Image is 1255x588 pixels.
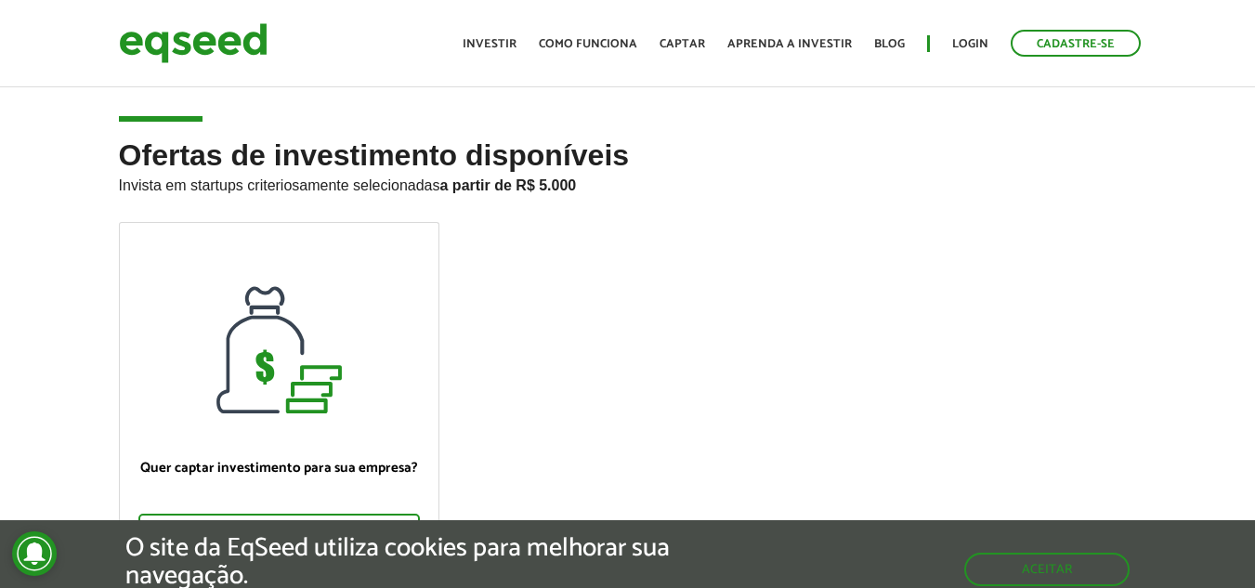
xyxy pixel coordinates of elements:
[660,38,705,50] a: Captar
[539,38,637,50] a: Como funciona
[1011,30,1141,57] a: Cadastre-se
[138,514,420,553] div: Quero captar
[727,38,852,50] a: Aprenda a investir
[119,172,1137,194] p: Invista em startups criteriosamente selecionadas
[964,553,1130,586] button: Aceitar
[119,19,268,68] img: EqSeed
[119,222,439,568] a: Quer captar investimento para sua empresa? Quero captar
[440,177,577,193] strong: a partir de R$ 5.000
[119,139,1137,222] h2: Ofertas de investimento disponíveis
[952,38,988,50] a: Login
[138,460,420,477] p: Quer captar investimento para sua empresa?
[874,38,905,50] a: Blog
[463,38,516,50] a: Investir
